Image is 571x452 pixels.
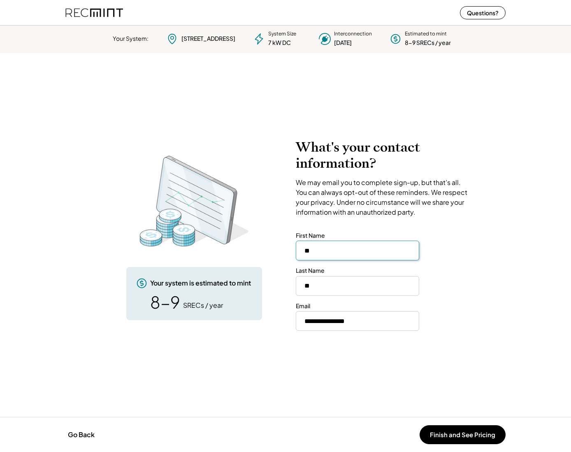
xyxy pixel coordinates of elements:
[296,232,325,240] div: First Name
[334,30,372,37] div: Interconnection
[128,152,260,251] img: RecMintArtboard%203%20copy%204.png
[65,2,123,23] img: recmint-logotype%403x%20%281%29.jpeg
[296,302,310,310] div: Email
[65,426,97,444] button: Go Back
[296,267,325,275] div: Last Name
[460,6,506,19] button: Questions?
[183,301,223,310] div: SRECs / year
[405,39,451,47] div: 8-9 SRECs / year
[150,294,180,310] div: 8-9
[268,39,291,47] div: 7 kW DC
[420,425,506,444] button: Finish and See Pricing
[405,30,447,37] div: Estimated to mint
[296,139,471,171] h2: What's your contact information?
[268,30,296,37] div: System Size
[113,35,149,43] div: Your System:
[150,279,251,288] div: Your system is estimated to mint
[334,39,352,47] div: [DATE]
[181,35,235,43] div: [STREET_ADDRESS]
[296,178,471,217] div: We may email you to complete sign-up, but that’s all. You can always opt-out of these reminders. ...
